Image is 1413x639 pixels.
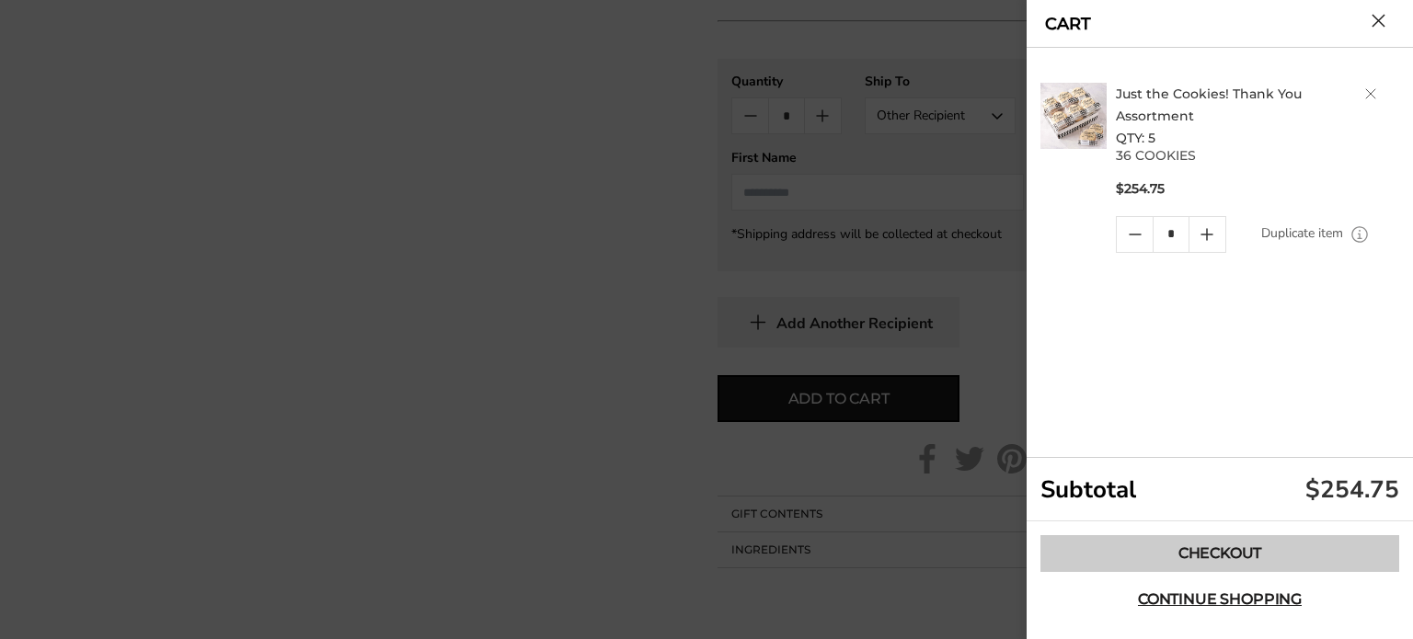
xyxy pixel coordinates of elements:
img: C. Krueger's. image [1040,83,1107,149]
p: 36 COOKIES [1116,149,1405,162]
a: Delete product [1365,88,1376,99]
a: Just the Cookies! Thank You Assortment [1116,86,1302,124]
a: CART [1045,16,1091,32]
span: Continue shopping [1138,592,1302,607]
input: Quantity Input [1153,217,1189,252]
button: Continue shopping [1040,581,1399,618]
a: Checkout [1040,535,1399,572]
a: Quantity plus button [1189,217,1225,252]
div: Subtotal [1027,458,1413,521]
a: Duplicate item [1261,223,1343,244]
iframe: Sign Up via Text for Offers [15,569,190,624]
div: $254.75 [1305,474,1399,506]
a: Quantity minus button [1117,217,1153,252]
h2: QTY: 5 [1116,83,1405,149]
span: $254.75 [1116,180,1165,198]
button: Close cart [1372,14,1385,28]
